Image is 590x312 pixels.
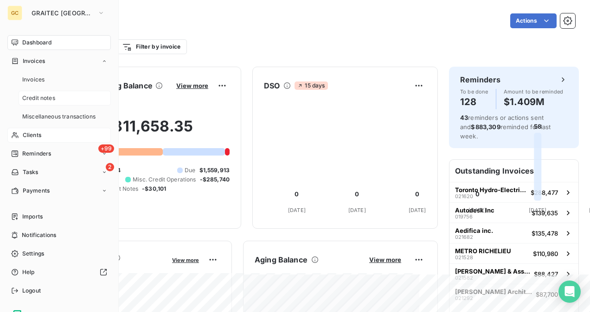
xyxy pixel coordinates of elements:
button: Aedifica inc.021682$135,478 [449,223,578,243]
span: Dashboard [22,38,51,47]
span: 15 days [295,81,327,90]
tspan: [DATE] [468,207,486,213]
span: Payments [23,187,50,195]
h6: DSO [264,80,280,91]
span: Logout [22,287,41,295]
tspan: [DATE] [348,207,366,213]
span: $88,427 [534,270,558,278]
span: Miscellaneous transactions [22,112,96,121]
span: +99 [98,144,114,153]
span: 021682 [455,234,473,240]
span: Imports [22,212,43,221]
span: View more [176,82,208,89]
span: METRO RICHELIEU [455,247,511,255]
span: -$285,740 [200,175,230,184]
button: [PERSON_NAME] & Associates Ltd021582$88,427 [449,263,578,284]
span: Tasks [23,168,38,176]
span: Help [22,268,35,276]
span: View more [172,257,199,263]
button: Filter by invoice [116,39,186,54]
span: Settings [22,250,44,258]
div: Open Intercom Messenger [558,281,581,303]
button: Actions [510,13,557,28]
span: [PERSON_NAME] & Associates Ltd [455,268,530,275]
div: GC [7,6,22,20]
button: View more [366,256,404,264]
span: Misc. Credit Operations [133,175,196,184]
span: GRAITEC [GEOGRAPHIC_DATA] [32,9,94,17]
span: Invoices [22,75,45,84]
span: Aedifica inc. [455,227,493,234]
h6: Aging Balance [255,254,308,265]
span: Reminders [22,150,51,158]
button: View more [173,81,211,90]
h2: $3,811,658.35 [52,117,230,145]
span: Clients [23,131,41,139]
span: $135,478 [532,230,558,237]
tspan: [DATE] [288,207,306,213]
span: Due [185,166,195,175]
a: Help [7,265,111,280]
span: 021528 [455,255,473,260]
span: 2 [106,163,114,171]
tspan: [DATE] [529,207,546,213]
h6: Reminders [460,74,500,85]
span: Amount to be reminded [504,89,564,94]
span: To be done [460,89,488,94]
button: METRO RICHELIEU021528$110,980 [449,243,578,263]
span: View more [369,256,401,263]
span: Credit notes [22,94,55,102]
span: -$30,101 [142,185,166,193]
span: $110,980 [533,250,558,257]
tspan: [DATE] [409,207,426,213]
span: Notifications [22,231,56,239]
span: $1,559,913 [199,166,230,175]
span: Invoices [23,57,45,65]
button: View more [169,256,202,264]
